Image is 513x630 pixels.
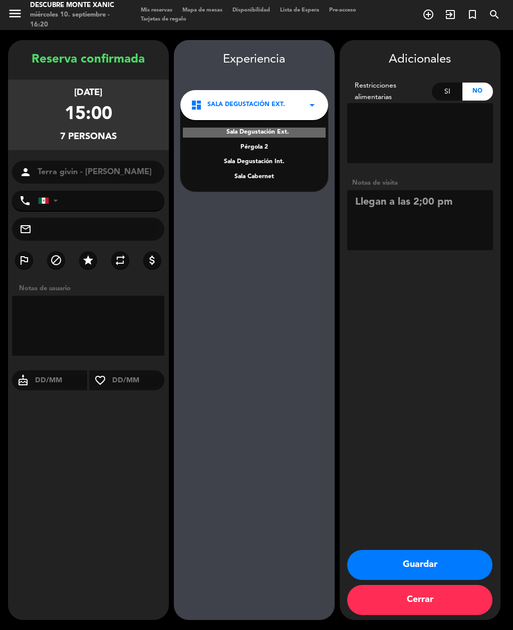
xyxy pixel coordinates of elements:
[190,143,318,153] div: Pérgola 2
[461,6,483,23] span: Reserva especial
[30,10,121,30] div: miércoles 10. septiembre - 16:20
[444,9,456,21] i: exit_to_app
[462,83,493,101] div: No
[114,254,126,266] i: repeat
[422,9,434,21] i: add_circle_outline
[89,374,111,386] i: favorite_border
[12,374,34,386] i: cake
[111,374,165,387] input: DD/MM
[20,166,32,178] i: person
[136,17,191,22] span: Tarjetas de regalo
[177,8,227,13] span: Mapa de mesas
[347,80,432,103] div: Restricciones alimentarias
[19,195,31,207] i: phone
[306,99,318,111] i: arrow_drop_down
[65,100,112,130] div: 15:00
[146,254,158,266] i: attach_money
[417,6,439,23] span: RESERVAR MESA
[275,8,324,13] span: Lista de Espera
[483,6,505,23] span: BUSCAR
[8,6,23,25] button: menu
[136,8,177,13] span: Mis reservas
[439,6,461,23] span: WALK IN
[347,178,493,188] div: Notas de visita
[347,50,493,70] div: Adicionales
[8,50,169,70] div: Reserva confirmada
[190,172,318,182] div: Sala Cabernet
[30,1,121,11] div: Descubre Monte Xanic
[190,157,318,167] div: Sala Degustación Int.
[466,9,478,21] i: turned_in_not
[8,6,23,21] i: menu
[207,100,285,110] span: Sala Degustación Ext.
[50,254,62,266] i: block
[14,283,169,294] div: Notas de usuario
[18,254,30,266] i: outlined_flag
[227,8,275,13] span: Disponibilidad
[347,585,492,615] button: Cerrar
[347,550,492,580] button: Guardar
[324,8,361,13] span: Pre-acceso
[82,254,94,266] i: star
[74,86,102,100] div: [DATE]
[174,50,335,70] div: Experiencia
[60,130,117,144] div: 7 personas
[183,128,326,138] div: Sala Degustación Ext.
[39,191,62,210] div: Mexico (México): +52
[34,374,88,387] input: DD/MM
[432,83,462,101] div: Si
[190,99,202,111] i: dashboard
[20,223,32,235] i: mail_outline
[488,9,500,21] i: search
